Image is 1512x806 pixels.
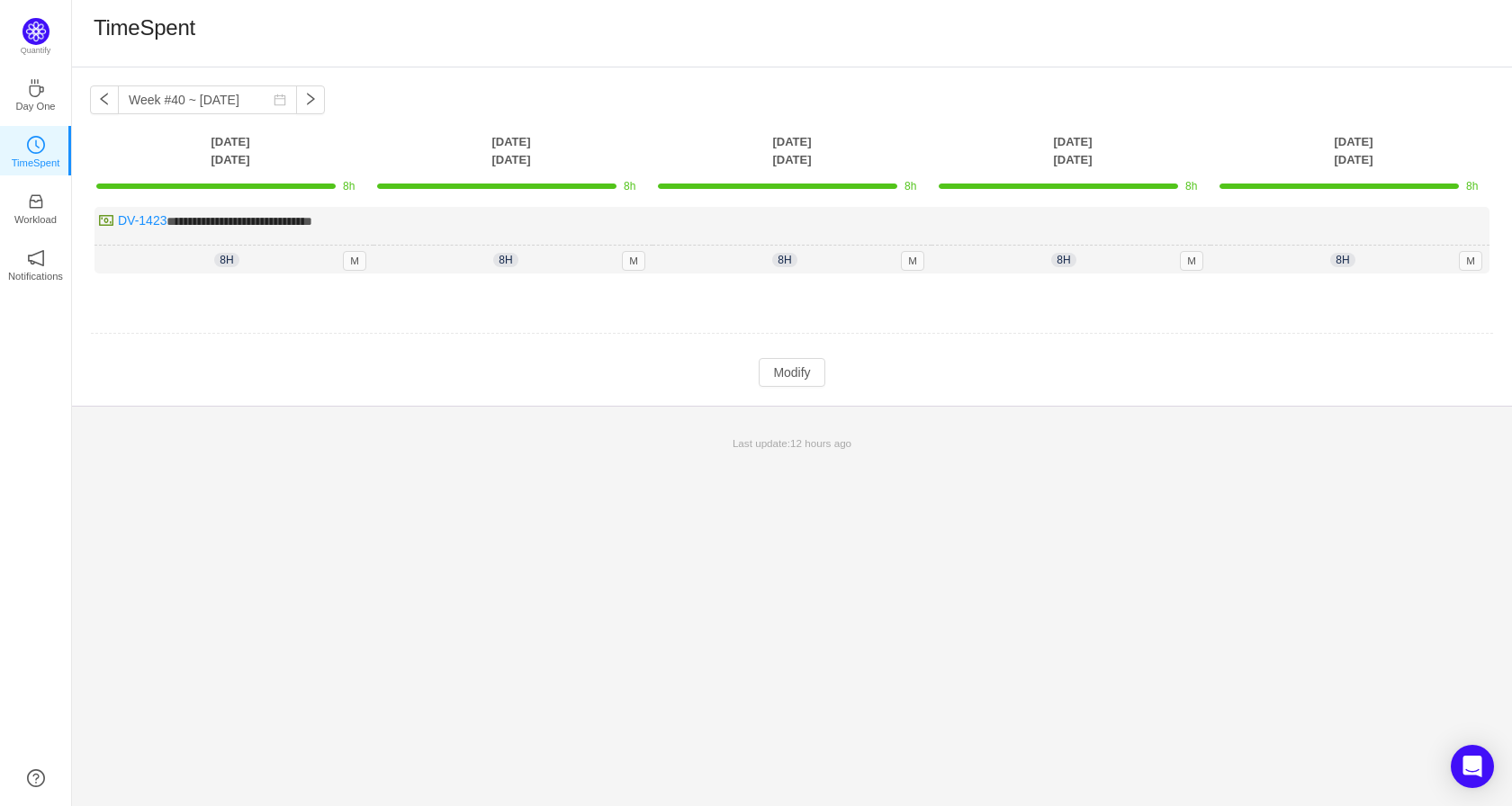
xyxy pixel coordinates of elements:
span: M [343,251,366,271]
p: Day One [15,98,55,114]
p: Workload [14,211,57,228]
i: icon: coffee [27,79,45,97]
span: 8h [214,253,238,267]
span: M [901,251,924,271]
i: icon: calendar [274,94,286,106]
span: Last update: [733,437,851,449]
img: Quantify [22,18,49,45]
th: [DATE] [DATE] [932,132,1213,169]
span: 8h [772,253,796,267]
img: 10314 [99,213,113,228]
span: 8h [1051,253,1075,267]
span: 8h [1330,253,1354,267]
a: icon: notificationNotifications [27,255,45,273]
span: 8h [1185,180,1197,193]
span: 8h [1466,180,1478,193]
button: icon: left [90,85,119,114]
span: 8h [493,253,517,267]
i: icon: clock-circle [27,136,45,154]
th: [DATE] [DATE] [371,132,652,169]
div: Open Intercom Messenger [1451,745,1494,788]
span: M [1180,251,1203,271]
a: DV-1423 [118,213,166,228]
th: [DATE] [DATE] [652,132,932,169]
i: icon: inbox [27,193,45,210]
p: Quantify [21,45,51,58]
button: icon: right [296,85,325,114]
h1: TimeSpent [94,14,195,41]
span: 12 hours ago [790,437,851,449]
p: Notifications [8,268,63,284]
a: icon: coffeeDay One [27,85,45,103]
a: icon: question-circle [27,769,45,787]
th: [DATE] [DATE] [1213,132,1494,169]
i: icon: notification [27,249,45,267]
span: 8h [343,180,355,193]
input: Select a week [118,85,297,114]
span: M [622,251,645,271]
span: 8h [904,180,916,193]
span: 8h [624,180,635,193]
button: Modify [759,358,824,387]
a: icon: inboxWorkload [27,198,45,216]
p: TimeSpent [12,155,60,171]
th: [DATE] [DATE] [90,132,371,169]
span: M [1459,251,1482,271]
a: icon: clock-circleTimeSpent [27,141,45,159]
